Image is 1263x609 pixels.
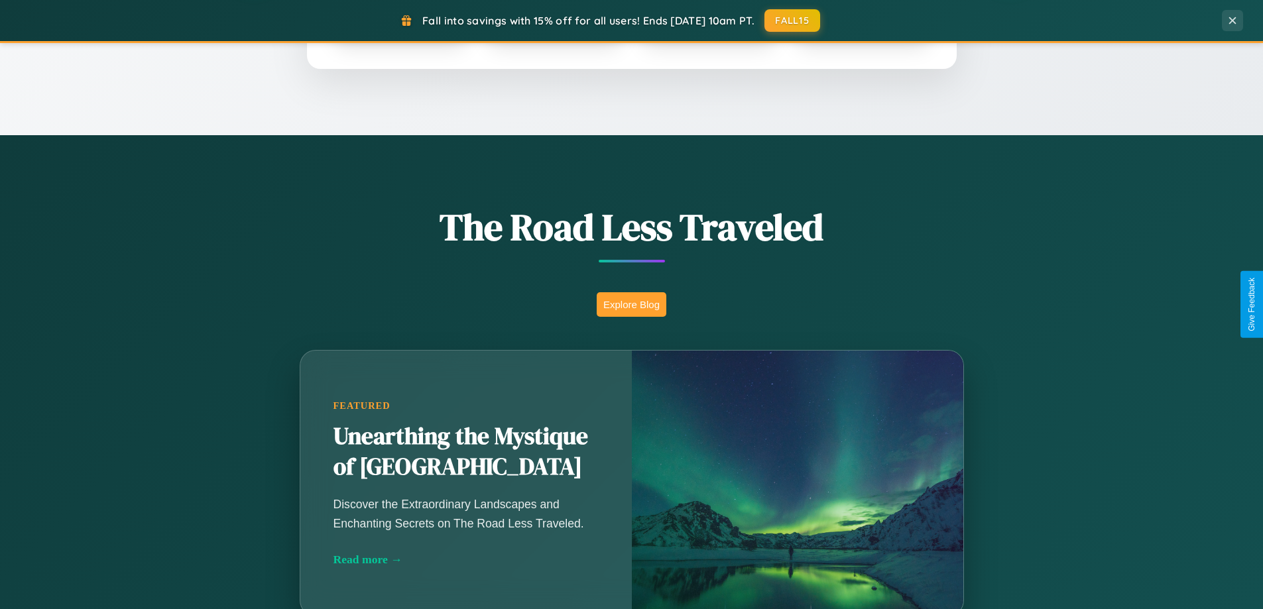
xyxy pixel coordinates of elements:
button: Explore Blog [597,292,666,317]
div: Read more → [333,553,599,567]
button: FALL15 [764,9,820,32]
div: Give Feedback [1247,278,1256,331]
div: Featured [333,400,599,412]
h1: The Road Less Traveled [234,201,1030,252]
h2: Unearthing the Mystique of [GEOGRAPHIC_DATA] [333,421,599,482]
p: Discover the Extraordinary Landscapes and Enchanting Secrets on The Road Less Traveled. [333,495,599,532]
span: Fall into savings with 15% off for all users! Ends [DATE] 10am PT. [422,14,754,27]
